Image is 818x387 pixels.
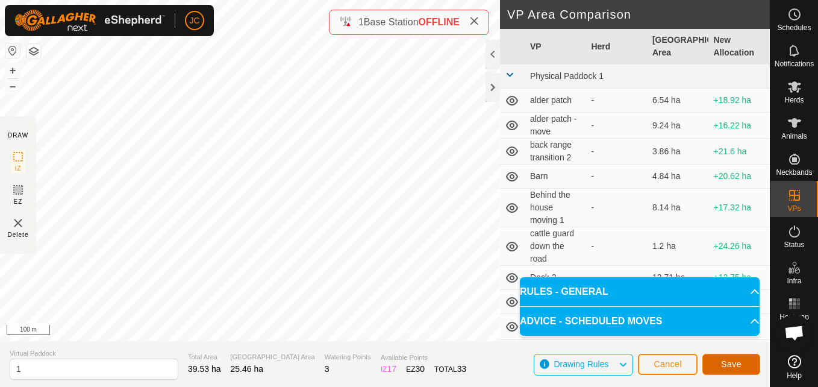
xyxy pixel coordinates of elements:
[525,340,587,364] td: Dock1
[525,139,587,165] td: back range transition 2
[337,326,382,336] a: Privacy Policy
[708,340,770,364] td: +15.64 ha
[520,314,662,329] span: ADVICE - SCHEDULED MOVES
[591,119,643,132] div: -
[648,29,709,64] th: [GEOGRAPHIC_DATA] Area
[648,89,709,113] td: 6.54 ha
[530,71,604,81] span: Physical Paddock 1
[591,271,643,284] div: -
[8,230,29,239] span: Delete
[708,89,770,113] td: +18.92 ha
[708,165,770,189] td: +20.62 ha
[777,24,811,31] span: Schedules
[406,363,425,376] div: EZ
[14,10,165,31] img: Gallagher Logo
[416,364,425,374] span: 30
[27,44,41,58] button: Map Layers
[708,266,770,290] td: +12.75 ha
[189,14,199,27] span: JC
[776,315,813,351] div: Open chat
[648,139,709,165] td: 3.86 ha
[775,60,814,68] span: Notifications
[770,350,818,384] a: Help
[648,113,709,139] td: 9.24 ha
[434,363,466,376] div: TOTAL
[525,227,587,266] td: cattle guard down the road
[776,169,812,176] span: Neckbands
[525,165,587,189] td: Barn
[787,277,801,285] span: Infra
[525,266,587,290] td: Dock 2
[14,197,23,206] span: EZ
[381,363,396,376] div: IZ
[784,96,804,104] span: Herds
[648,227,709,266] td: 1.2 ha
[525,113,587,139] td: alder patch - move
[781,133,807,140] span: Animals
[520,307,760,336] p-accordion-header: ADVICE - SCHEDULED MOVES
[358,17,364,27] span: 1
[638,354,698,375] button: Cancel
[8,131,28,140] div: DRAW
[591,170,643,183] div: -
[188,364,221,374] span: 39.53 ha
[381,353,466,363] span: Available Points
[5,79,20,93] button: –
[591,201,643,214] div: -
[364,17,419,27] span: Base Station
[591,94,643,107] div: -
[11,216,25,230] img: VP
[387,364,397,374] span: 17
[5,43,20,58] button: Reset Map
[648,266,709,290] td: 12.71 ha
[784,241,804,248] span: Status
[586,29,648,64] th: Herd
[648,189,709,227] td: 8.14 ha
[520,285,608,299] span: RULES - GENERAL
[708,227,770,266] td: +24.26 ha
[648,340,709,364] td: 9.82 ha
[525,89,587,113] td: alder patch
[648,165,709,189] td: 4.84 ha
[708,139,770,165] td: +21.6 ha
[231,352,315,362] span: [GEOGRAPHIC_DATA] Area
[721,359,742,369] span: Save
[708,189,770,227] td: +17.32 ha
[15,164,22,173] span: IZ
[188,352,221,362] span: Total Area
[10,348,178,359] span: Virtual Paddock
[787,205,801,212] span: VPs
[397,326,432,336] a: Contact Us
[787,372,802,379] span: Help
[520,277,760,306] p-accordion-header: RULES - GENERAL
[702,354,760,375] button: Save
[325,364,329,374] span: 3
[654,359,682,369] span: Cancel
[231,364,264,374] span: 25.46 ha
[419,17,460,27] span: OFFLINE
[708,113,770,139] td: +16.22 ha
[591,145,643,158] div: -
[525,29,587,64] th: VP
[457,364,467,374] span: 33
[779,313,809,321] span: Heatmap
[708,29,770,64] th: New Allocation
[325,352,371,362] span: Watering Points
[591,240,643,253] div: -
[525,189,587,227] td: Behind the house moving 1
[5,63,20,78] button: +
[507,7,770,22] h2: VP Area Comparison
[554,359,608,369] span: Drawing Rules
